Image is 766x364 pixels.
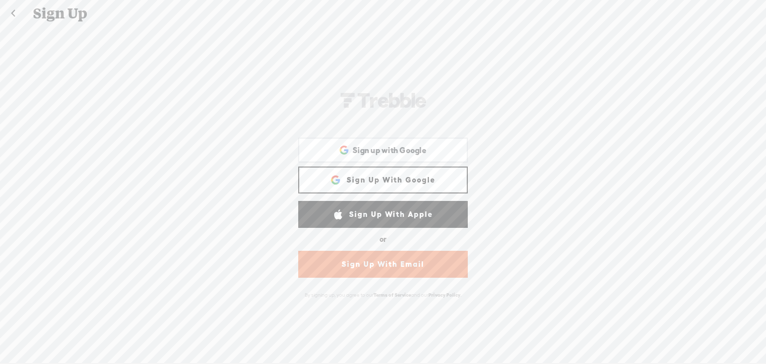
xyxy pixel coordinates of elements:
[428,292,460,298] a: Privacy Policy
[26,0,741,26] div: Sign Up
[298,251,468,278] a: Sign Up With Email
[380,231,386,247] div: or
[374,292,411,298] a: Terms of Service
[296,287,470,303] div: By signing up, you agree to our and our .
[298,138,468,163] div: Sign up with Google
[298,201,468,228] a: Sign Up With Apple
[298,167,468,193] a: Sign Up With Google
[353,145,426,156] span: Sign up with Google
